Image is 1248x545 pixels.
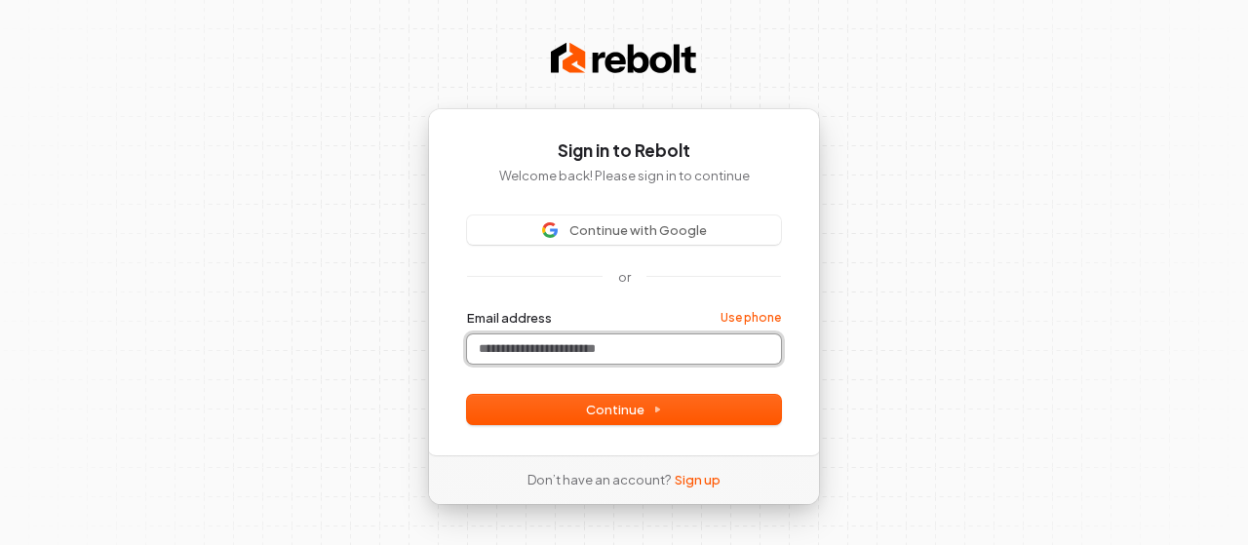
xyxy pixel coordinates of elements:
[569,221,707,239] span: Continue with Google
[542,222,558,238] img: Sign in with Google
[467,395,781,424] button: Continue
[467,215,781,245] button: Sign in with GoogleContinue with Google
[618,268,631,286] p: or
[467,167,781,184] p: Welcome back! Please sign in to continue
[467,139,781,163] h1: Sign in to Rebolt
[467,309,552,327] label: Email address
[675,471,721,488] a: Sign up
[527,471,671,488] span: Don’t have an account?
[721,310,781,326] a: Use phone
[551,39,697,78] img: Rebolt Logo
[586,401,662,418] span: Continue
